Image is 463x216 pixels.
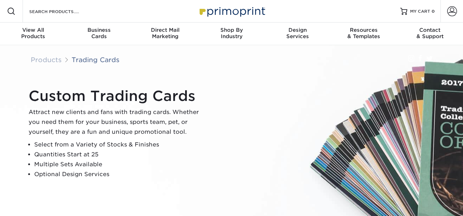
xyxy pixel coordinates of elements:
span: Direct Mail [132,27,199,33]
a: Direct MailMarketing [132,23,199,45]
li: Select from a Variety of Stocks & Finishes [34,140,205,150]
li: Multiple Sets Available [34,160,205,169]
a: Shop ByIndustry [199,23,265,45]
li: Quantities Start at 25 [34,150,205,160]
span: Business [66,27,133,33]
a: BusinessCards [66,23,133,45]
div: Industry [199,27,265,40]
li: Optional Design Services [34,169,205,179]
span: Shop By [199,27,265,33]
div: Services [264,27,331,40]
div: & Support [397,27,463,40]
input: SEARCH PRODUCTS..... [29,7,97,16]
h1: Custom Trading Cards [29,88,205,104]
span: MY CART [410,8,430,14]
span: Contact [397,27,463,33]
a: Contact& Support [397,23,463,45]
div: Marketing [132,27,199,40]
img: Primoprint [196,4,267,19]
div: & Templates [331,27,397,40]
span: 0 [432,9,435,14]
span: Resources [331,27,397,33]
a: Products [31,56,62,64]
div: Cards [66,27,133,40]
p: Attract new clients and fans with trading cards. Whether you need them for your business, sports ... [29,107,205,137]
a: Trading Cards [72,56,120,64]
span: Design [264,27,331,33]
a: Resources& Templates [331,23,397,45]
a: DesignServices [264,23,331,45]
